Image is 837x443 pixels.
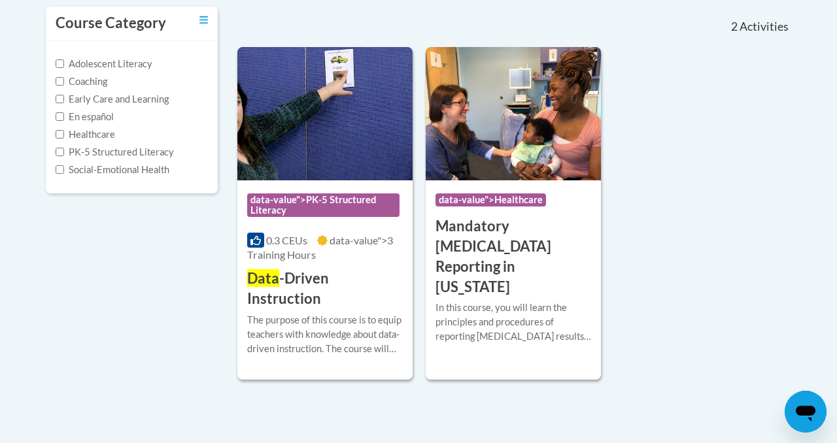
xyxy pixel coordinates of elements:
input: Checkbox for Options [56,112,64,121]
span: 0.3 CEUs [266,234,307,246]
label: Adolescent Literacy [56,57,152,71]
label: Social-Emotional Health [56,163,169,177]
span: 2 [731,20,738,34]
input: Checkbox for Options [56,165,64,174]
img: Course Logo [426,47,601,180]
input: Checkbox for Options [56,130,64,139]
a: Course Logodata-value">Healthcare Mandatory [MEDICAL_DATA] Reporting in [US_STATE]In this course,... [426,47,601,380]
h3: Course Category [56,13,166,33]
iframe: Button to launch messaging window [785,391,827,433]
input: Checkbox for Options [56,148,64,156]
label: Coaching [56,74,107,89]
div: In this course, you will learn the principles and procedures of reporting [MEDICAL_DATA] results ... [436,301,591,344]
h3: -Driven Instruction [247,269,403,309]
input: Checkbox for Options [56,95,64,103]
div: The purpose of this course is to equip teachers with knowledge about data-driven instruction. The... [247,313,403,356]
input: Checkbox for Options [56,59,64,68]
a: Course Logodata-value">PK-5 Structured Literacy0.3 CEUsdata-value">3 Training Hours Data-Driven I... [237,47,413,380]
input: Checkbox for Options [56,77,64,86]
span: data-value">Healthcare [436,193,546,206]
label: Early Care and Learning [56,92,169,107]
label: Healthcare [56,127,115,142]
h3: Mandatory [MEDICAL_DATA] Reporting in [US_STATE] [436,216,591,297]
span: data-value">PK-5 Structured Literacy [247,193,400,217]
span: Activities [740,20,789,34]
span: Data [247,269,279,287]
a: Toggle collapse [199,13,208,27]
img: Course Logo [237,47,413,180]
label: En español [56,110,114,124]
label: PK-5 Structured Literacy [56,145,174,159]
